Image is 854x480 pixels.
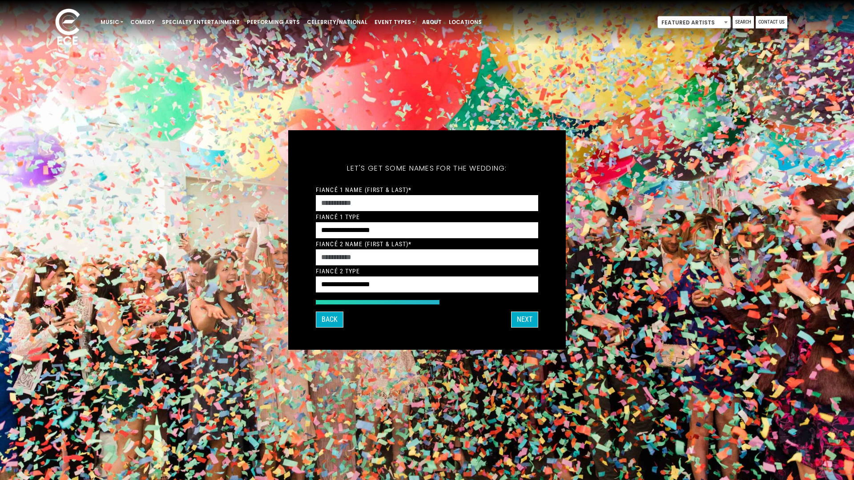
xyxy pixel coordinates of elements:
img: ece_new_logo_whitev2-1.png [45,6,90,49]
a: Contact Us [756,16,787,28]
a: Event Types [371,15,419,30]
label: Fiancé 2 Name (First & Last)* [316,240,411,248]
a: Celebrity/National [303,15,371,30]
span: Featured Artists [658,16,730,29]
a: About [419,15,445,30]
a: Specialty Entertainment [158,15,243,30]
label: Fiancé 2 Type [316,267,360,275]
a: Search [733,16,754,28]
span: Featured Artists [657,16,731,28]
a: Locations [445,15,485,30]
button: Next [511,312,538,328]
label: Fiancé 1 Type [316,213,360,221]
h5: Let's get some names for the wedding: [316,152,538,184]
button: Back [316,312,343,328]
a: Music [97,15,127,30]
a: Performing Arts [243,15,303,30]
a: Comedy [127,15,158,30]
label: Fiancé 1 Name (First & Last)* [316,186,411,194]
